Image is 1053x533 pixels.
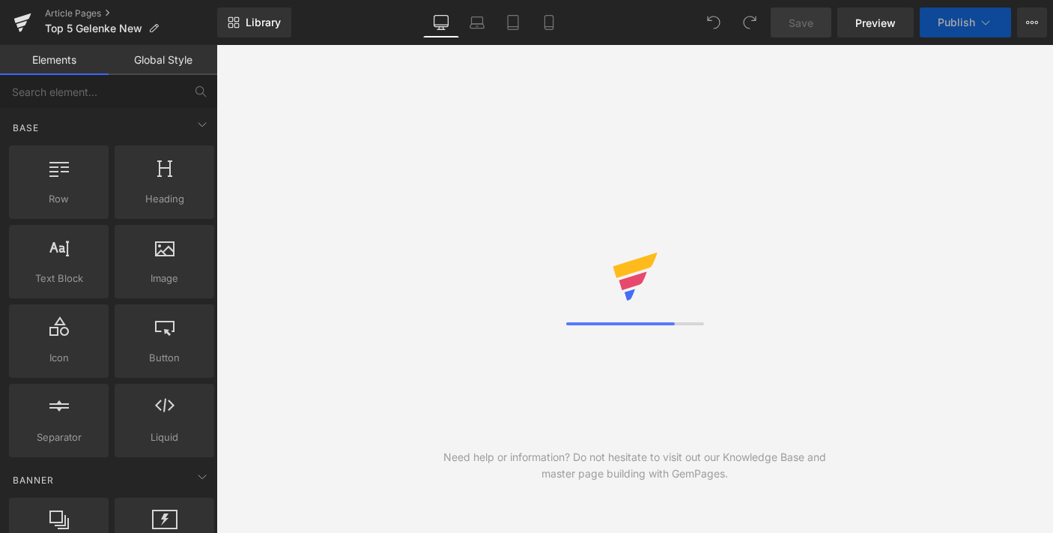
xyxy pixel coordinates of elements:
[789,15,813,31] span: Save
[45,7,217,19] a: Article Pages
[13,350,104,366] span: Icon
[837,7,914,37] a: Preview
[11,473,55,487] span: Banner
[920,7,1011,37] button: Publish
[938,16,975,28] span: Publish
[246,16,281,29] span: Library
[217,7,291,37] a: New Library
[11,121,40,135] span: Base
[45,22,142,34] span: Top 5 Gelenke New
[495,7,531,37] a: Tablet
[13,191,104,207] span: Row
[13,430,104,445] span: Separator
[735,7,765,37] button: Redo
[119,430,210,445] span: Liquid
[459,7,495,37] a: Laptop
[13,271,104,286] span: Text Block
[423,7,459,37] a: Desktop
[699,7,729,37] button: Undo
[531,7,567,37] a: Mobile
[119,271,210,286] span: Image
[119,191,210,207] span: Heading
[855,15,896,31] span: Preview
[1017,7,1047,37] button: More
[119,350,210,366] span: Button
[425,449,844,482] div: Need help or information? Do not hesitate to visit out our Knowledge Base and master page buildin...
[109,45,217,75] a: Global Style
